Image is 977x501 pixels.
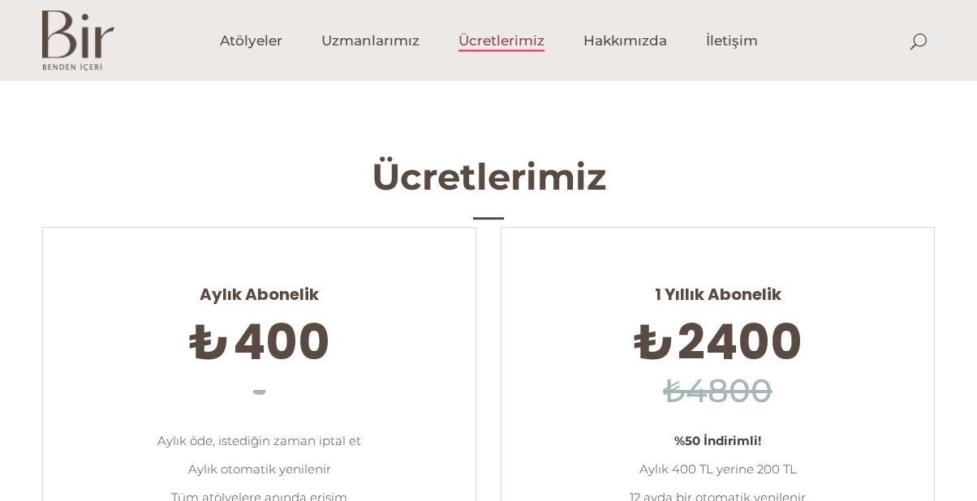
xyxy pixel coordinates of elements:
li: Aylık öde, istediğin zaman iptal et [67,426,451,455]
span: Hakkımızda [583,32,667,50]
li: Aylık otomatik yenilenir [67,455,451,483]
span: ₺ [634,308,674,376]
span: ₺ [189,308,230,376]
span: 2400 [678,308,803,376]
h6: ₺4800 [526,367,910,415]
span: İletişim [706,32,758,50]
strong: %50 İndirimli! [674,433,761,448]
span: Uzmanlarımız [321,32,420,50]
h6: - [67,367,451,415]
li: Aylık 400 TL yerine 200 TL [526,455,910,483]
span: Atölyeler [220,32,282,50]
span: 1 Yıllık Abonelik [526,270,910,305]
span: 400 [233,308,330,376]
span: Ücretlerimiz [458,32,544,50]
span: Aylık Abonelik [67,270,451,305]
